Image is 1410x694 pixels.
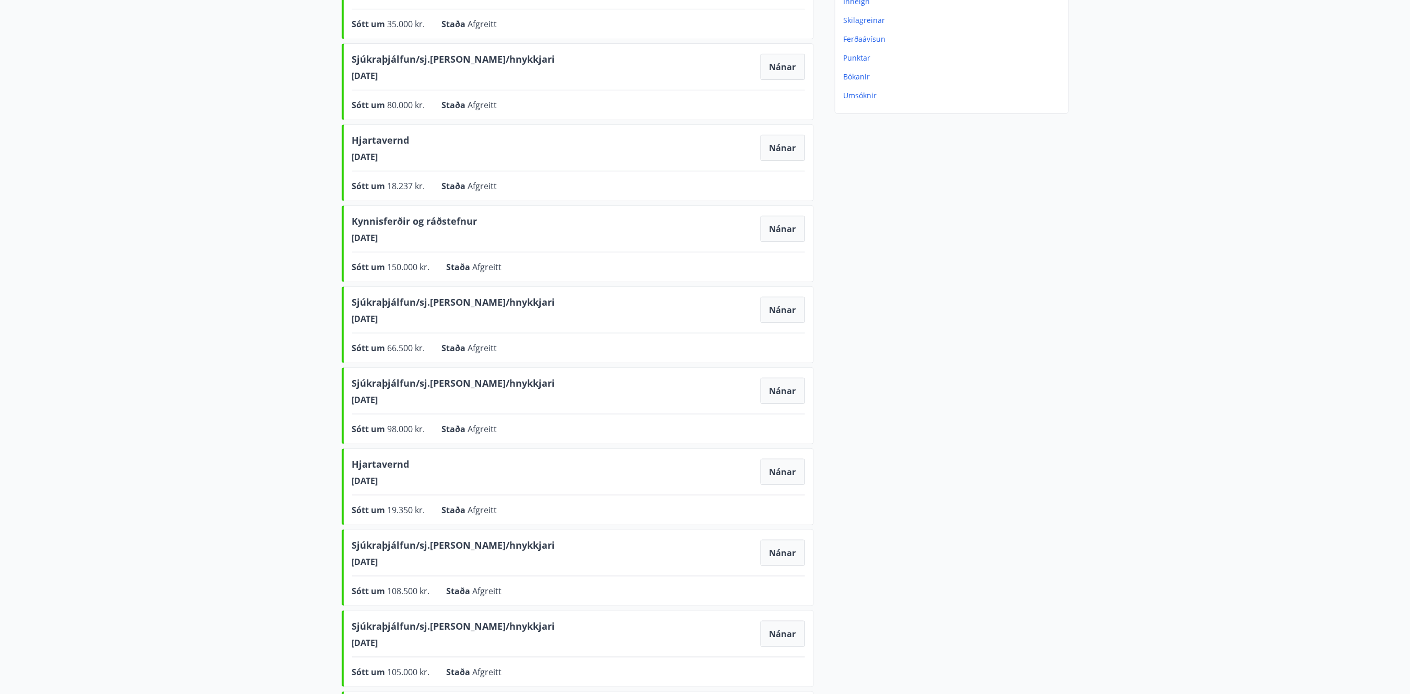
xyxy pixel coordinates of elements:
span: Staða [442,504,468,516]
span: Staða [442,342,468,354]
span: Afgreitt [468,99,497,111]
button: Nánar [761,378,805,404]
span: 150.000 kr. [388,261,430,273]
p: Bókanir [844,72,1064,82]
span: Sótt um [352,423,388,435]
span: Sótt um [352,666,388,678]
span: 98.000 kr. [388,423,425,435]
span: [DATE] [352,232,477,244]
button: Nánar [761,135,805,161]
span: Afgreitt [468,423,497,435]
span: Sjúkraþjálfun/sj.[PERSON_NAME]/hnykkjari [352,376,555,394]
span: [DATE] [352,313,555,325]
span: 105.000 kr. [388,666,430,678]
span: Staða [442,423,468,435]
span: Sótt um [352,180,388,192]
span: 108.500 kr. [388,585,430,597]
span: Afgreitt [473,666,502,678]
span: Staða [447,261,473,273]
span: Afgreitt [473,261,502,273]
span: Kynnisferðir og ráðstefnur [352,214,477,232]
span: 66.500 kr. [388,342,425,354]
span: [DATE] [352,151,410,163]
span: Afgreitt [468,180,497,192]
span: [DATE] [352,556,555,568]
span: Sótt um [352,99,388,111]
span: [DATE] [352,394,555,406]
span: 35.000 kr. [388,18,425,30]
button: Nánar [761,216,805,242]
span: Sótt um [352,18,388,30]
button: Nánar [761,540,805,566]
span: 80.000 kr. [388,99,425,111]
span: Sjúkraþjálfun/sj.[PERSON_NAME]/hnykkjari [352,295,555,313]
p: Ferðaávísun [844,34,1064,44]
span: Staða [442,18,468,30]
span: Staða [442,99,468,111]
span: Sjúkraþjálfun/sj.[PERSON_NAME]/hnykkjari [352,538,555,556]
span: Afgreitt [468,18,497,30]
span: Afgreitt [473,585,502,597]
p: Punktar [844,53,1064,63]
span: Sótt um [352,261,388,273]
span: Sjúkraþjálfun/sj.[PERSON_NAME]/hnykkjari [352,52,555,70]
span: Sótt um [352,504,388,516]
button: Nánar [761,459,805,485]
p: Skilagreinar [844,15,1064,26]
button: Nánar [761,621,805,647]
span: Staða [447,666,473,678]
span: Afgreitt [468,342,497,354]
span: Sótt um [352,342,388,354]
span: Hjartavernd [352,133,410,151]
button: Nánar [761,54,805,80]
span: [DATE] [352,70,555,82]
span: Staða [442,180,468,192]
span: Staða [447,585,473,597]
span: 19.350 kr. [388,504,425,516]
button: Nánar [761,297,805,323]
span: Hjartavernd [352,457,410,475]
p: Umsóknir [844,90,1064,101]
span: [DATE] [352,637,555,649]
span: Sjúkraþjálfun/sj.[PERSON_NAME]/hnykkjari [352,619,555,637]
span: Afgreitt [468,504,497,516]
span: Sótt um [352,585,388,597]
span: 18.237 kr. [388,180,425,192]
span: [DATE] [352,475,410,487]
